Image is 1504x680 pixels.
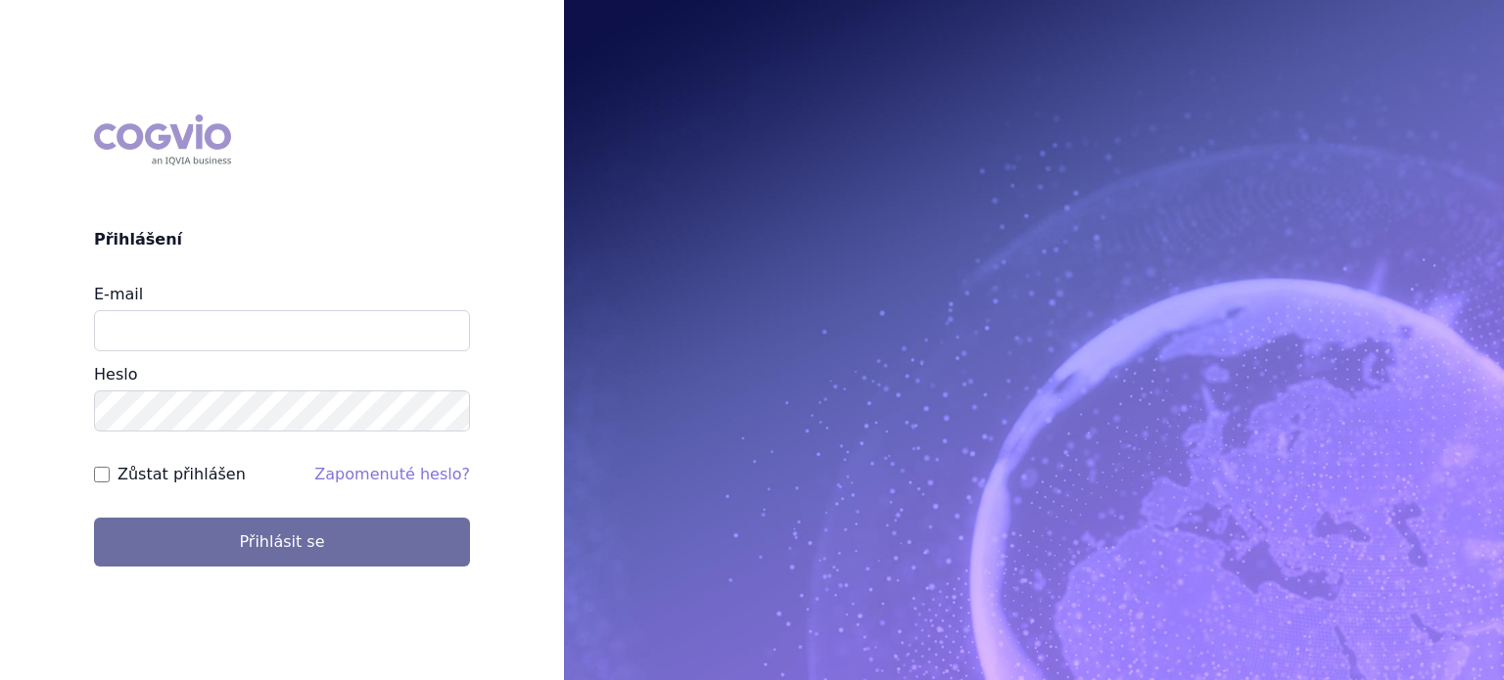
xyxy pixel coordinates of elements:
label: Heslo [94,365,137,384]
label: Zůstat přihlášen [117,463,246,486]
button: Přihlásit se [94,518,470,567]
a: Zapomenuté heslo? [314,465,470,483]
div: COGVIO [94,114,231,165]
h2: Přihlášení [94,228,470,251]
label: E-mail [94,285,143,303]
